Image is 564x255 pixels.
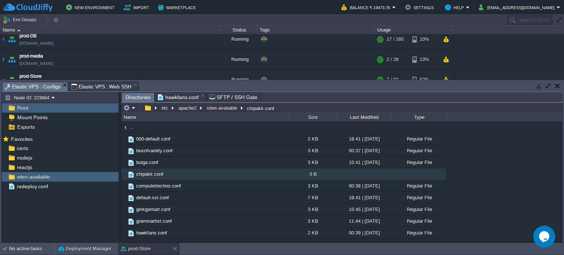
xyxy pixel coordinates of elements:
[160,105,170,111] button: etc
[127,241,135,249] img: AMDAwAAAACH5BAEAAAAALAAAAAABAAEAAAICRAEAOw==
[121,168,127,180] img: AMDAwAAAACH5BAEAAAAALAAAAAABAAEAAAICRAEAOw==
[135,147,174,154] a: boxofvariety.conf
[155,92,206,102] li: /etc/apache2/sites-available/hawkfans.conf
[15,183,49,190] a: redeploy.conf
[135,136,171,142] a: 000-default.conf
[288,168,336,180] div: 0 B
[412,50,436,69] div: 13%
[16,105,29,111] a: Root
[0,50,6,69] img: AMDAwAAAACH5BAEAAAAALAAAAAABAAEAAAICRAEAOw==
[121,227,127,238] img: AMDAwAAAACH5BAEAAAAALAAAAAABAAEAAAICRAEAOw==
[288,133,336,145] div: 2 KB
[288,157,336,168] div: 3 KB
[124,3,151,12] button: Import
[288,180,336,192] div: 3 KB
[121,245,151,252] button: prod-Store
[288,192,336,203] div: 7 KB
[221,50,257,69] div: Running
[336,157,391,168] div: 15:41 | [DATE]
[15,164,33,171] a: reactjs
[387,70,398,90] div: 7 / 32
[127,194,135,202] img: AMDAwAAAACH5BAEAAAAALAAAAAABAAEAAAICRAEAOw==
[135,183,182,189] a: computertechno.conf
[122,113,288,121] div: Name
[387,29,404,49] div: 17 / 160
[121,124,129,132] img: AMDAwAAAACH5BAEAAAAALAAAAAABAAEAAAICRAEAOw==
[387,50,398,69] div: 2 / 28
[127,206,135,214] img: AMDAwAAAACH5BAEAAAAALAAAAAABAAEAAAICRAEAOw==
[533,226,557,248] iframe: chat widget
[412,70,436,90] div: 62%
[391,157,446,168] div: Regular File
[15,154,33,161] span: nodejs
[391,227,446,238] div: Regular File
[129,124,134,130] a: ..
[0,29,6,49] img: AMDAwAAAACH5BAEAAAAALAAAAAABAAEAAAICRAEAOw==
[391,145,446,156] div: Regular File
[391,192,446,203] div: Regular File
[336,215,391,227] div: 11:44 | [DATE]
[15,174,51,180] a: sites-available
[135,194,170,201] a: default-ssl.conf
[19,60,54,67] a: [DOMAIN_NAME]
[206,105,239,111] button: sites-available
[135,230,168,236] a: hawkfans.conf
[258,26,375,34] div: Tags
[121,192,127,203] img: AMDAwAAAACH5BAEAAAAALAAAAAABAAEAAAICRAEAOw==
[405,3,436,12] button: Settings
[71,82,132,91] span: Elastic VPS : Web SSH
[158,3,198,12] button: Marketplace
[5,82,61,91] span: Elastic VPS : Configs
[221,26,257,34] div: Status
[66,3,117,12] button: New Environment
[337,113,391,121] div: Last Modified
[336,145,391,156] div: 00:37 | [DATE]
[15,145,29,152] a: certs
[445,3,466,12] button: Help
[336,133,391,145] div: 18:41 | [DATE]
[127,159,135,167] img: AMDAwAAAACH5BAEAAAAALAAAAAABAAEAAAICRAEAOw==
[19,52,43,60] a: prod-media
[127,135,135,143] img: AMDAwAAAACH5BAEAAAAALAAAAAABAAEAAAICRAEAOw==
[391,215,446,227] div: Regular File
[288,239,336,250] div: 3 KB
[16,124,36,130] span: Exports
[0,70,6,90] img: AMDAwAAAACH5BAEAAAAALAAAAAABAAEAAAICRAEAOw==
[336,180,391,192] div: 00:38 | [DATE]
[375,26,453,34] div: Usage
[177,105,198,111] button: apache2
[17,29,21,31] img: AMDAwAAAACH5BAEAAAAALAAAAAABAAEAAAICRAEAOw==
[412,29,436,49] div: 10%
[135,241,185,248] span: indegenousbrains.conf
[126,93,151,102] span: Directories
[19,32,37,40] a: prod-DB
[10,136,34,142] a: Favorites
[121,157,127,168] img: AMDAwAAAACH5BAEAAAAALAAAAAABAAEAAAICRAEAOw==
[127,182,135,190] img: AMDAwAAAACH5BAEAAAAALAAAAAABAAEAAAICRAEAOw==
[135,171,164,177] a: chipakk.conf
[135,206,171,212] span: ginkgomart.conf
[392,113,446,121] div: Type
[9,243,55,255] div: No active tasks
[135,159,159,165] a: bulga.conf
[221,29,257,49] div: Running
[121,215,127,227] img: AMDAwAAAACH5BAEAAAAALAAAAAABAAEAAAICRAEAOw==
[121,145,127,156] img: AMDAwAAAACH5BAEAAAAALAAAAAABAAEAAAICRAEAOw==
[7,29,17,49] img: AMDAwAAAACH5BAEAAAAALAAAAAABAAEAAAICRAEAOw==
[336,192,391,203] div: 18:41 | [DATE]
[7,50,17,69] img: AMDAwAAAACH5BAEAAAAALAAAAAABAAEAAAICRAEAOw==
[19,73,41,80] a: prod-Store
[135,218,173,224] a: graminartist.conf
[288,145,336,156] div: 3 KB
[288,227,336,238] div: 2 KB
